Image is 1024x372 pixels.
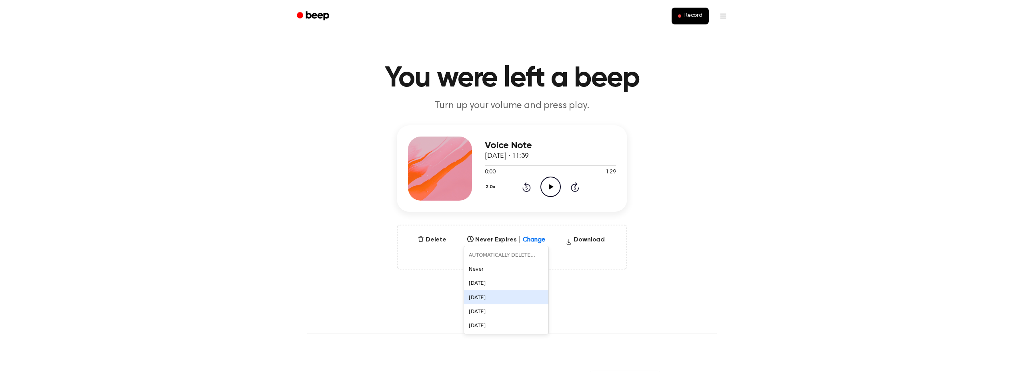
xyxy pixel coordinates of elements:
span: 0:00 [485,168,495,177]
span: [DATE] · 11:39 [485,153,529,160]
h3: Voice Note [485,140,616,151]
h1: You were left a beep [307,64,717,93]
span: Record [684,12,702,20]
div: AUTOMATICALLY DELETE... [464,248,548,262]
button: Delete [414,235,450,245]
div: [DATE] [464,290,548,304]
button: Open menu [714,6,733,26]
div: Never [464,262,548,276]
div: [DATE] [464,318,548,332]
div: [DATE] [464,276,548,290]
p: Turn up your volume and press play. [358,99,666,113]
button: Record [672,8,709,24]
div: [DATE] [464,304,548,318]
a: Beep [291,8,336,24]
span: 1:29 [606,168,616,177]
span: Only visible to you [407,251,617,259]
button: 2.0x [485,180,498,194]
button: Download [562,235,608,248]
